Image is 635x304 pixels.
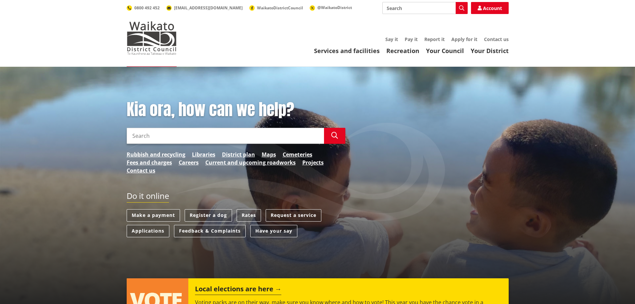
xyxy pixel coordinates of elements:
[385,36,398,42] a: Say it
[451,36,477,42] a: Apply for it
[405,36,418,42] a: Pay it
[484,36,509,42] a: Contact us
[127,100,345,119] h1: Kia ora, how can we help?
[222,150,255,159] a: District plan
[382,2,468,14] input: Search input
[471,2,509,14] a: Account
[262,150,276,159] a: Maps
[127,225,169,237] a: Applications
[249,5,303,11] a: WaikatoDistrictCouncil
[205,159,296,167] a: Current and upcoming roadworks
[179,159,199,167] a: Careers
[386,47,419,55] a: Recreation
[237,209,261,222] a: Rates
[134,5,160,11] span: 0800 492 452
[471,47,509,55] a: Your District
[424,36,445,42] a: Report it
[192,150,215,159] a: Libraries
[283,150,312,159] a: Cemeteries
[127,167,155,175] a: Contact us
[250,225,297,237] a: Have your say
[310,5,352,10] a: @WaikatoDistrict
[127,159,172,167] a: Fees and charges
[195,285,281,295] h2: Local elections are here
[185,209,232,222] a: Register a dog
[127,21,177,55] img: Waikato District Council - Te Kaunihera aa Takiwaa o Waikato
[127,209,180,222] a: Make a payment
[166,5,243,11] a: [EMAIL_ADDRESS][DOMAIN_NAME]
[127,191,169,203] h2: Do it online
[127,150,185,159] a: Rubbish and recycling
[127,5,160,11] a: 0800 492 452
[266,209,321,222] a: Request a service
[314,47,380,55] a: Services and facilities
[174,5,243,11] span: [EMAIL_ADDRESS][DOMAIN_NAME]
[317,5,352,10] span: @WaikatoDistrict
[127,128,324,144] input: Search input
[257,5,303,11] span: WaikatoDistrictCouncil
[174,225,246,237] a: Feedback & Complaints
[302,159,324,167] a: Projects
[426,47,464,55] a: Your Council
